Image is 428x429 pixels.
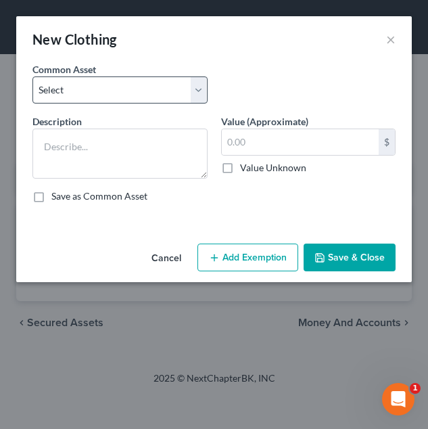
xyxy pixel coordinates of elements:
[32,30,117,49] div: New Clothing
[51,189,147,203] label: Save as Common Asset
[382,383,414,415] iframe: Intercom live chat
[221,114,308,129] label: Value (Approximate)
[32,116,82,127] span: Description
[410,383,421,394] span: 1
[379,129,395,155] div: $
[240,161,306,175] label: Value Unknown
[32,62,96,76] label: Common Asset
[197,244,298,272] button: Add Exemption
[304,244,396,272] button: Save & Close
[386,31,396,47] button: ×
[141,245,192,272] button: Cancel
[222,129,379,155] input: 0.00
